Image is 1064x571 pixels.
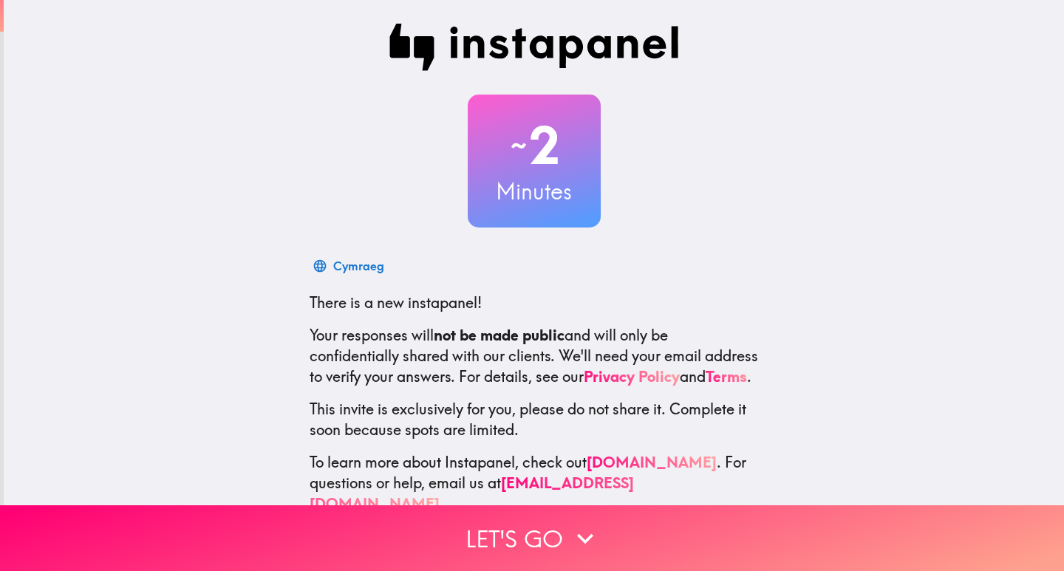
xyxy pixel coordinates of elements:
span: ~ [508,123,529,168]
b: not be made public [434,326,565,344]
div: Cymraeg [333,256,384,276]
p: This invite is exclusively for you, please do not share it. Complete it soon because spots are li... [310,399,759,440]
a: [DOMAIN_NAME] [587,453,717,471]
span: There is a new instapanel! [310,293,482,312]
p: Your responses will and will only be confidentially shared with our clients. We'll need your emai... [310,325,759,387]
h3: Minutes [468,176,601,207]
h2: 2 [468,115,601,176]
a: Terms [706,367,747,386]
p: To learn more about Instapanel, check out . For questions or help, email us at . [310,452,759,514]
a: Privacy Policy [584,367,680,386]
img: Instapanel [389,24,679,71]
button: Cymraeg [310,251,390,281]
